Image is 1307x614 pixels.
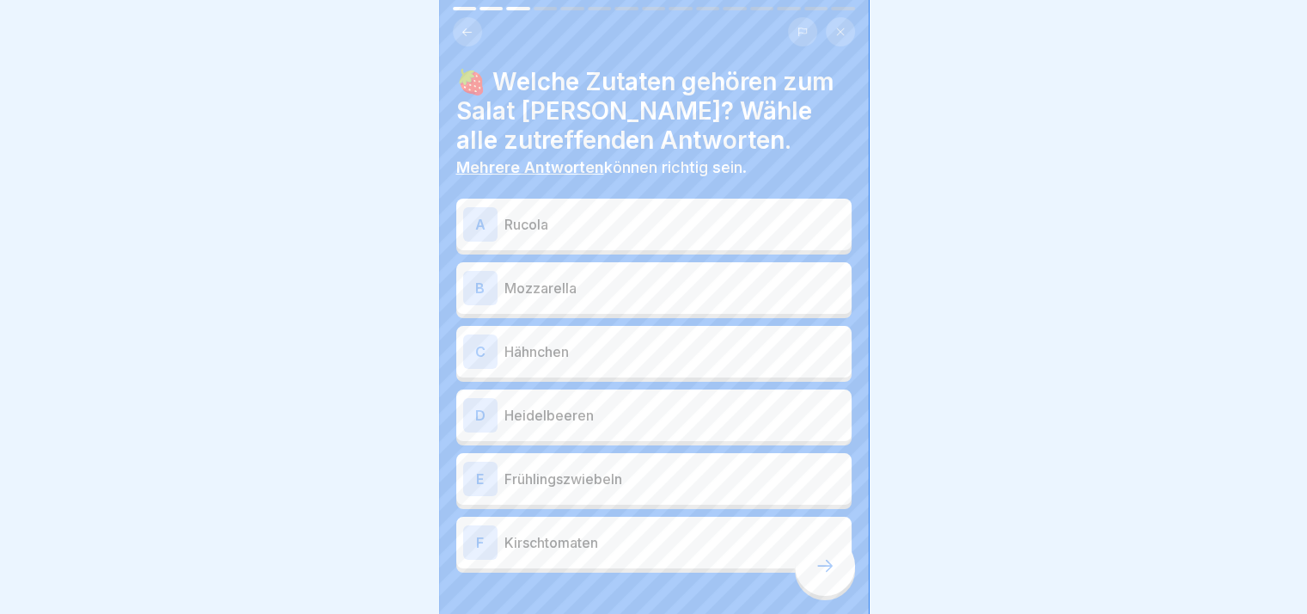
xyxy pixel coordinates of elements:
div: A [463,207,498,242]
p: Heidelbeeren [504,405,845,426]
b: Mehrere Antworten [456,158,604,176]
div: F [463,525,498,560]
p: Rucola [504,214,845,235]
p: Hähnchen [504,341,845,362]
div: C [463,335,498,369]
div: B [463,271,498,305]
h4: 🍓 Welche Zutaten gehören zum Salat [PERSON_NAME]? Wähle alle zutreffenden Antworten. [456,67,852,155]
p: können richtig sein. [456,158,852,177]
p: Kirschtomaten [504,532,845,553]
p: Frühlingszwiebeln [504,469,845,489]
div: D [463,398,498,433]
div: E [463,462,498,496]
p: Mozzarella [504,278,845,298]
